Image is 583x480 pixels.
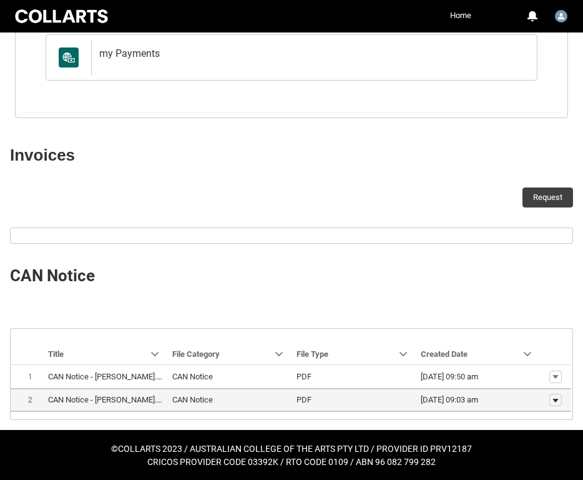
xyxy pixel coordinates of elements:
[421,372,478,381] lightning-formatted-date-time: [DATE] 09:50 am
[296,372,311,381] lightning-base-formatted-text: PDF
[296,395,311,404] lightning-base-formatted-text: PDF
[10,266,95,285] b: CAN Notice
[555,10,567,22] img: Student.tjeffre.20252377
[421,395,478,404] lightning-formatted-date-time: [DATE] 09:03 am
[522,187,573,207] button: Request
[46,34,537,81] a: my Payments
[48,395,169,404] lightning-base-formatted-text: CAN Notice - [PERSON_NAME].pdf
[172,395,213,404] lightning-base-formatted-text: CAN Notice
[172,372,213,381] lightning-base-formatted-text: CAN Notice
[10,146,75,164] strong: Invoices
[54,47,84,67] span: My Payments
[552,5,571,25] button: User Profile Student.tjeffre.20252377
[99,47,524,60] h2: my Payments
[447,6,474,25] a: Home
[48,372,169,381] lightning-base-formatted-text: CAN Notice - [PERSON_NAME].pdf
